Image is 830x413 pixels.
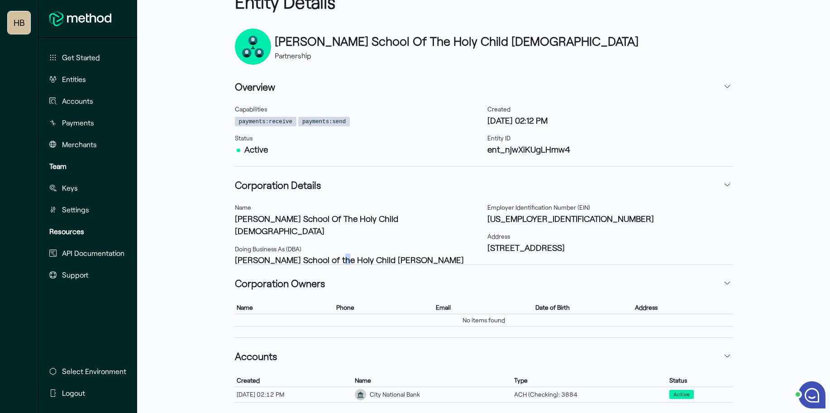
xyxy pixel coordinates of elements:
[336,303,354,312] span: Phone
[46,70,128,88] button: Entities
[235,203,251,211] span: Name
[436,303,451,312] span: Email
[535,303,570,312] span: Date of Birth
[487,203,590,211] span: Employer Identification Number (EIN)
[46,201,128,219] button: Settings
[235,29,271,65] div: entity
[49,161,67,172] span: Team
[62,117,94,128] span: Payments
[298,117,350,126] span: payments:send
[487,114,733,126] h3: [DATE] 02:12 PM
[669,390,694,399] span: Active
[235,272,733,294] button: Corporation Owners
[487,134,510,142] span: Entity ID
[49,11,111,26] img: MethodFi Logo
[62,182,78,193] span: Keys
[235,76,733,97] button: Overview
[46,92,128,110] button: Accounts
[235,254,480,266] h3: [PERSON_NAME] School of the Holy Child [PERSON_NAME]
[46,362,130,380] button: Select Environment
[235,367,733,413] div: Accounts
[235,196,733,264] div: Corporation Details
[669,376,687,384] span: Status
[235,387,733,402] tr: [DATE] 02:12 PMCity National BankACH (Checking): 3884Active
[49,162,67,170] strong: Team
[49,227,84,235] strong: Resources
[514,376,528,384] span: Type
[275,51,311,60] span: Partnership
[487,212,733,225] h3: [US_EMPLOYER_IDENTIFICATION_NUMBER]
[487,232,510,240] span: Address
[487,143,733,155] h3: ent_njwXiKUgLHmw4
[46,48,128,67] button: Get Started
[235,79,275,94] h3: Overview
[235,212,480,237] h3: [PERSON_NAME] School Of The Holy Child [DEMOGRAPHIC_DATA]
[635,303,658,312] span: Address
[355,376,371,384] span: Name
[49,226,84,237] span: Resources
[235,294,733,337] div: Corporation Owners
[673,390,690,399] span: Active
[62,139,97,150] span: Merchants
[235,245,301,253] span: Doing Business As (DBA)
[46,266,128,284] button: Support
[62,96,93,106] span: Accounts
[235,349,277,363] h3: Accounts
[463,316,505,324] span: No items found
[487,241,733,254] h3: [STREET_ADDRESS]
[8,11,30,34] button: Highway Benefits
[235,97,733,166] div: Overview
[235,134,253,142] span: Status
[235,178,321,192] h3: Corporation Details
[237,376,260,384] span: Created
[302,118,346,126] code: payments:send
[14,14,25,32] span: HB
[235,105,267,113] span: Capabilities
[46,114,128,132] button: Payments
[355,389,366,400] div: Bank
[275,32,639,50] h2: [PERSON_NAME] School Of The Holy Child [DEMOGRAPHIC_DATA]
[46,384,130,402] button: Logout
[235,143,480,155] h3: Active
[46,135,128,154] button: Merchants
[487,105,510,113] span: Created
[62,248,124,259] span: API Documentation
[62,204,89,215] span: Settings
[235,117,296,126] span: payments:receive
[46,179,128,197] button: Keys
[512,389,668,400] div: ACH (Checking): 3884
[62,52,100,63] span: Get Started
[46,244,128,262] button: API Documentation
[237,303,253,312] span: Name
[235,389,353,400] div: [DATE] 02:12 PM
[62,366,126,377] span: Select Environment
[235,276,325,290] h3: Corporation Owners
[62,388,85,399] span: Logout
[62,74,86,85] span: Entities
[235,345,733,367] button: Accounts
[370,390,420,399] div: City National Bank
[239,118,292,126] code: payments:receive
[235,174,733,196] button: Corporation Details
[62,269,88,280] span: Support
